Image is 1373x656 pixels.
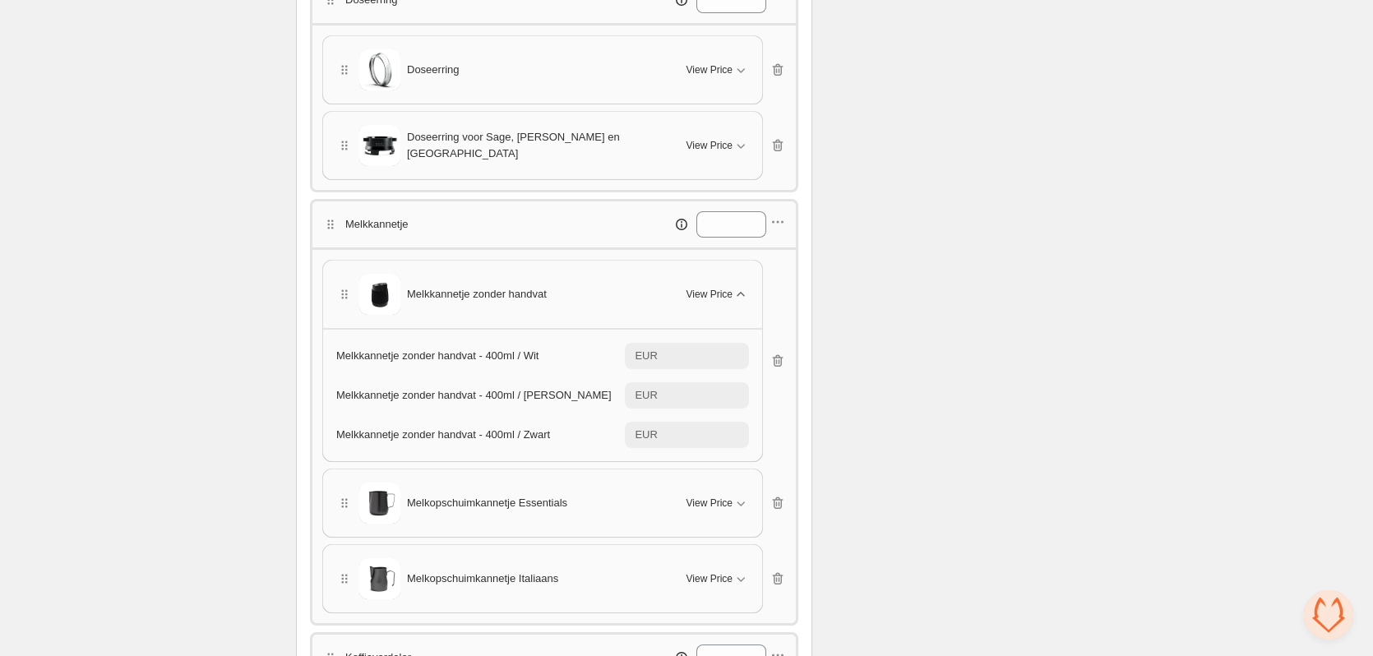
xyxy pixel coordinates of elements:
[359,49,400,90] img: Doseerring
[359,483,400,524] img: Melkopschuimkannetje Essentials
[686,139,733,152] span: View Price
[635,427,657,443] div: EUR
[635,387,657,404] div: EUR
[407,62,460,78] span: Doseerring
[686,572,733,585] span: View Price
[686,63,733,76] span: View Price
[677,132,759,159] button: View Price
[677,490,759,516] button: View Price
[686,497,733,510] span: View Price
[1304,590,1353,640] div: Open de chat
[336,349,539,362] span: Melkkannetje zonder handvat - 400ml / Wit
[407,495,567,511] span: Melkopschuimkannetje Essentials
[686,288,733,301] span: View Price
[359,558,400,599] img: Melkopschuimkannetje Italiaans
[407,571,558,587] span: Melkopschuimkannetje Italiaans
[677,281,759,307] button: View Price
[635,348,657,364] div: EUR
[359,125,400,166] img: Doseerring voor Sage, Solis en Breville
[336,428,550,441] span: Melkkannetje zonder handvat - 400ml / Zwart
[677,566,759,592] button: View Price
[345,216,409,233] p: Melkkannetje
[407,129,667,162] span: Doseerring voor Sage, [PERSON_NAME] en [GEOGRAPHIC_DATA]
[407,286,547,303] span: Melkkannetje zonder handvat
[359,274,400,315] img: Melkkannetje zonder handvat
[336,389,612,401] span: Melkkannetje zonder handvat - 400ml / [PERSON_NAME]
[677,57,759,83] button: View Price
